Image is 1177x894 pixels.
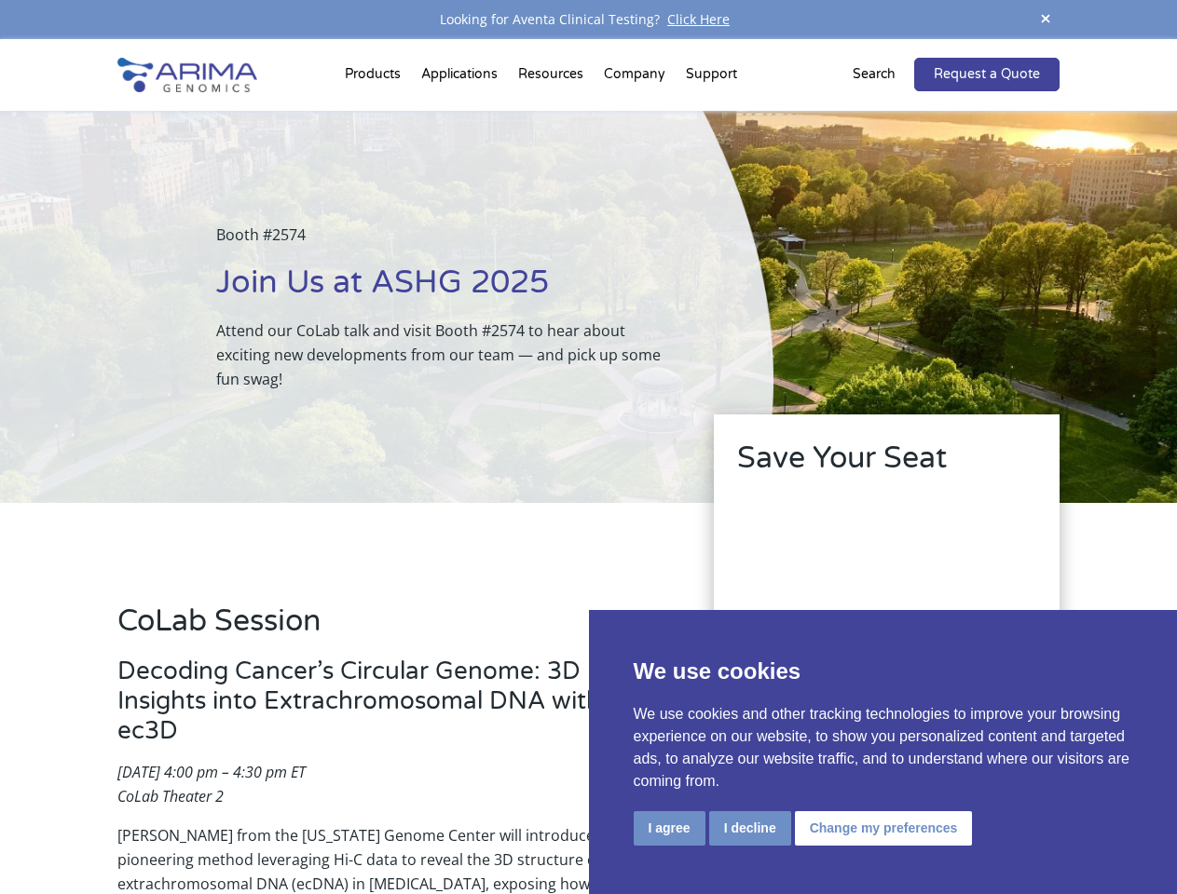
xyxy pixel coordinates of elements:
h2: Save Your Seat [737,438,1036,494]
button: Change my preferences [795,811,973,846]
p: We use cookies and other tracking technologies to improve your browsing experience on our website... [634,703,1133,792]
h3: Decoding Cancer’s Circular Genome: 3D Insights into Extrachromosomal DNA with ec3D [117,657,662,760]
button: I decline [709,811,791,846]
p: We use cookies [634,655,1133,688]
a: Click Here [660,10,737,28]
img: Arima-Genomics-logo [117,58,257,92]
div: Looking for Aventa Clinical Testing? [117,7,1059,32]
p: Search [853,62,896,87]
p: Attend our CoLab talk and visit Booth #2574 to hear about exciting new developments from our team... [216,318,679,391]
em: CoLab Theater 2 [117,786,224,806]
h2: CoLab Session [117,601,662,657]
button: I agree [634,811,705,846]
a: Request a Quote [914,58,1060,91]
em: [DATE] 4:00 pm – 4:30 pm ET [117,762,306,782]
h1: Join Us at ASHG 2025 [216,262,679,318]
p: Booth #2574 [216,223,679,262]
